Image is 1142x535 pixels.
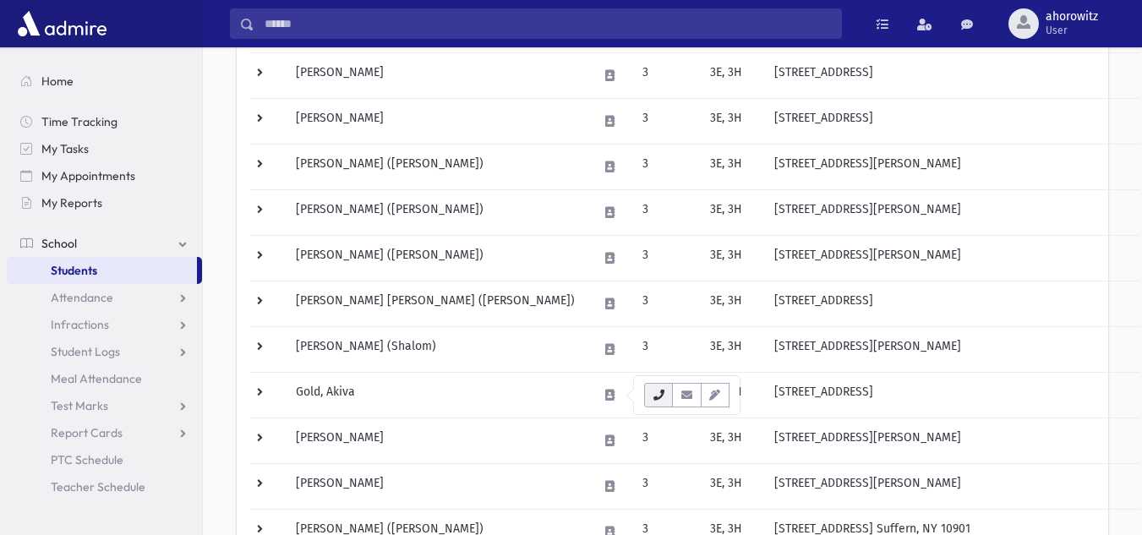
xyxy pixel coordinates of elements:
td: 3 [632,463,700,509]
td: [STREET_ADDRESS] [764,52,1140,98]
td: [PERSON_NAME] [286,418,587,463]
td: Gold, Akiva [286,372,587,418]
td: 3 [632,326,700,372]
td: [PERSON_NAME] [286,98,587,144]
span: My Reports [41,195,102,210]
td: 3E, 3H [700,52,764,98]
span: User [1046,24,1098,37]
td: 3 [632,235,700,281]
td: [STREET_ADDRESS][PERSON_NAME] [764,189,1140,235]
td: 3 [632,281,700,326]
span: Teacher Schedule [51,479,145,494]
td: 3E, 3H [700,235,764,281]
td: 3E, 3H [700,326,764,372]
a: Teacher Schedule [7,473,202,500]
td: [STREET_ADDRESS][PERSON_NAME] [764,418,1140,463]
td: 3E, 3H [700,144,764,189]
span: School [41,236,77,251]
td: [PERSON_NAME] ([PERSON_NAME]) [286,189,587,235]
td: [PERSON_NAME] ([PERSON_NAME]) [286,235,587,281]
td: 3 [632,189,700,235]
td: [PERSON_NAME] [286,52,587,98]
a: Time Tracking [7,108,202,135]
span: Student Logs [51,344,120,359]
td: [STREET_ADDRESS] [764,281,1140,326]
span: Time Tracking [41,114,117,129]
td: 3E, 3H [700,189,764,235]
a: Infractions [7,311,202,338]
button: Email Templates [701,383,729,407]
td: 3 [632,98,700,144]
td: [STREET_ADDRESS][PERSON_NAME] [764,326,1140,372]
td: [STREET_ADDRESS] [764,372,1140,418]
td: [PERSON_NAME] [PERSON_NAME] ([PERSON_NAME]) [286,281,587,326]
span: Meal Attendance [51,371,142,386]
td: 3 [632,372,700,418]
a: Report Cards [7,419,202,446]
a: Test Marks [7,392,202,419]
span: PTC Schedule [51,452,123,467]
a: Attendance [7,284,202,311]
td: 3E, 3H [700,463,764,509]
a: Student Logs [7,338,202,365]
td: 3 [632,52,700,98]
img: AdmirePro [14,7,111,41]
span: Infractions [51,317,109,332]
a: My Reports [7,189,202,216]
td: 3E, 3H [700,281,764,326]
td: [STREET_ADDRESS][PERSON_NAME] [764,144,1140,189]
td: 3E, 3H [700,418,764,463]
a: My Appointments [7,162,202,189]
span: Report Cards [51,425,123,440]
span: My Appointments [41,168,135,183]
span: Test Marks [51,398,108,413]
td: [PERSON_NAME] (Shalom) [286,326,587,372]
td: [PERSON_NAME] ([PERSON_NAME]) [286,144,587,189]
td: [STREET_ADDRESS][PERSON_NAME] [764,463,1140,509]
span: My Tasks [41,141,89,156]
span: ahorowitz [1046,10,1098,24]
a: PTC Schedule [7,446,202,473]
td: [STREET_ADDRESS] [764,98,1140,144]
a: Students [7,257,197,284]
td: 3E, 3H [700,98,764,144]
td: 3 [632,418,700,463]
span: Attendance [51,290,113,305]
td: [STREET_ADDRESS][PERSON_NAME] [764,235,1140,281]
td: 3E, 3H [700,372,764,418]
input: Search [254,8,841,39]
td: [PERSON_NAME] [286,463,587,509]
a: My Tasks [7,135,202,162]
span: Students [51,263,97,278]
td: 3 [632,144,700,189]
span: Home [41,74,74,89]
a: Home [7,68,202,95]
a: School [7,230,202,257]
a: Meal Attendance [7,365,202,392]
